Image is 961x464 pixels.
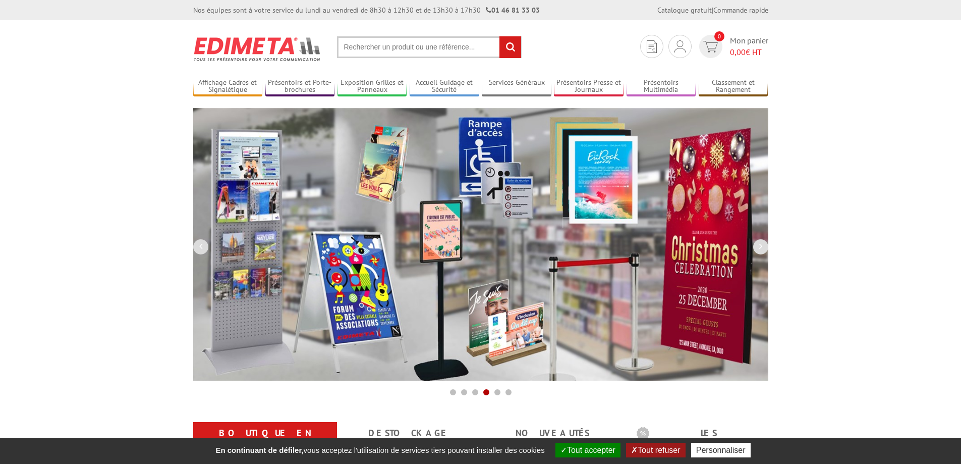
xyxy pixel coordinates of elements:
span: vous acceptez l'utilisation de services tiers pouvant installer des cookies [210,446,549,454]
a: Présentoirs Multimédia [627,78,696,95]
button: Tout accepter [555,443,620,457]
a: Boutique en ligne [205,424,325,460]
img: devis rapide [703,41,718,53]
strong: En continuant de défiler, [215,446,303,454]
img: Présentoir, panneau, stand - Edimeta - PLV, affichage, mobilier bureau, entreprise [193,30,322,68]
input: Rechercher un produit ou une référence... [337,36,522,58]
a: Les promotions [637,424,756,460]
b: Les promotions [637,424,763,444]
button: Tout refuser [626,443,685,457]
a: devis rapide 0 Mon panier 0,00€ HT [697,35,768,58]
strong: 01 46 81 33 03 [486,6,540,15]
a: Classement et Rangement [699,78,768,95]
div: Nos équipes sont à votre service du lundi au vendredi de 8h30 à 12h30 et de 13h30 à 17h30 [193,5,540,15]
span: € HT [730,46,768,58]
div: | [657,5,768,15]
button: Personnaliser (fenêtre modale) [691,443,751,457]
a: nouveautés [493,424,612,442]
a: Affichage Cadres et Signalétique [193,78,263,95]
a: Destockage [349,424,469,442]
img: devis rapide [647,40,657,53]
span: 0,00 [730,47,746,57]
a: Services Généraux [482,78,551,95]
input: rechercher [499,36,521,58]
a: Commande rapide [713,6,768,15]
a: Catalogue gratuit [657,6,712,15]
img: devis rapide [674,40,686,53]
a: Présentoirs Presse et Journaux [554,78,624,95]
a: Accueil Guidage et Sécurité [410,78,479,95]
span: Mon panier [730,35,768,58]
a: Exposition Grilles et Panneaux [337,78,407,95]
span: 0 [714,31,724,41]
a: Présentoirs et Porte-brochures [265,78,335,95]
